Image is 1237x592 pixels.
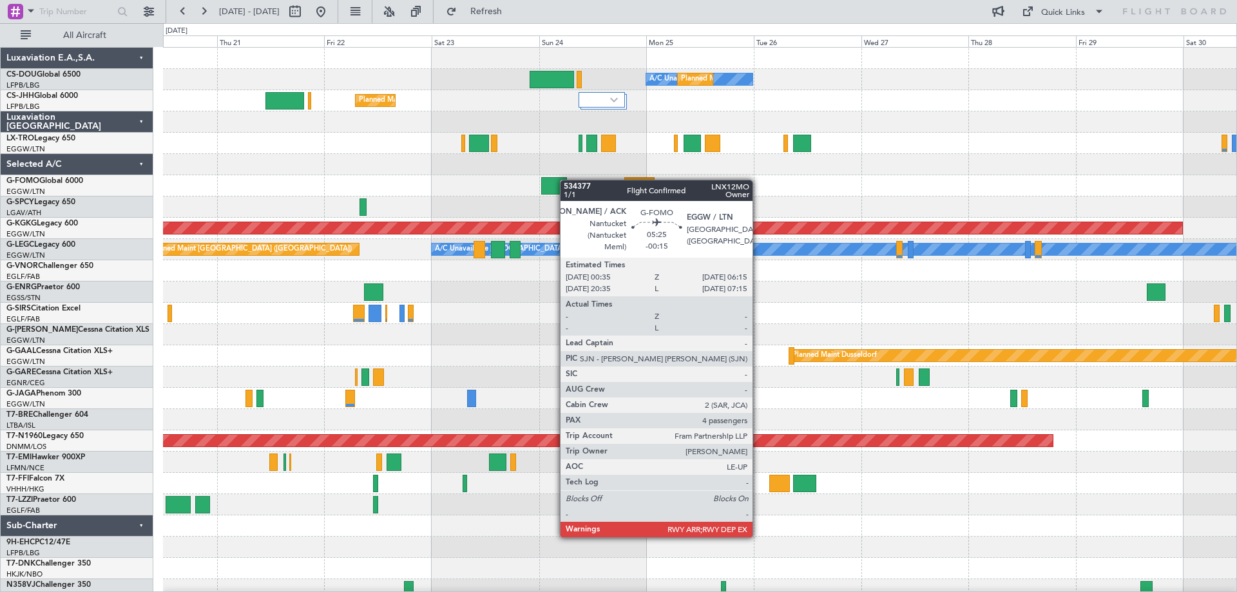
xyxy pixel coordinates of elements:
div: Planned Maint [GEOGRAPHIC_DATA] ([GEOGRAPHIC_DATA]) [681,70,884,89]
a: T7-DNKChallenger 350 [6,560,91,568]
a: G-FOMOGlobal 6000 [6,177,83,185]
a: VHHH/HKG [6,484,44,494]
a: EGLF/FAB [6,314,40,324]
span: T7-EMI [6,454,32,461]
a: HKJK/NBO [6,569,43,579]
a: LFPB/LBG [6,102,40,111]
span: G-FOMO [6,177,39,185]
a: N358VJChallenger 350 [6,581,91,589]
span: T7-BRE [6,411,33,419]
span: All Aircraft [34,31,136,40]
div: Mon 25 [646,35,754,47]
span: T7-LZZI [6,496,33,504]
span: G-KGKG [6,220,37,227]
a: EGGW/LTN [6,357,45,367]
a: EGGW/LTN [6,336,45,345]
div: Planned Maint [GEOGRAPHIC_DATA] ([GEOGRAPHIC_DATA]) [359,91,562,110]
a: G-VNORChallenger 650 [6,262,93,270]
div: Tue 26 [754,35,861,47]
a: EGLF/FAB [6,272,40,282]
span: G-LEGC [6,241,34,249]
a: G-LEGCLegacy 600 [6,241,75,249]
span: G-ENRG [6,283,37,291]
div: Thu 28 [968,35,1076,47]
a: G-KGKGLegacy 600 [6,220,78,227]
span: N358VJ [6,581,35,589]
div: A/C Unavailable [649,70,703,89]
button: Quick Links [1015,1,1111,22]
a: CS-DOUGlobal 6500 [6,71,81,79]
span: G-[PERSON_NAME] [6,326,78,334]
div: Planned Maint [GEOGRAPHIC_DATA] ([GEOGRAPHIC_DATA]) [149,240,352,259]
button: All Aircraft [14,25,140,46]
a: LGAV/ATH [6,208,41,218]
div: Thu 21 [217,35,325,47]
input: Trip Number [39,2,113,21]
span: G-SPCY [6,198,34,206]
span: G-VNOR [6,262,38,270]
span: CS-DOU [6,71,37,79]
span: 9H-EHC [6,539,35,546]
a: T7-LZZIPraetor 600 [6,496,76,504]
span: G-SIRS [6,305,31,312]
a: G-GARECessna Citation XLS+ [6,368,113,376]
span: Refresh [459,7,513,16]
a: G-GAALCessna Citation XLS+ [6,347,113,355]
a: T7-FFIFalcon 7X [6,475,64,482]
a: EGGW/LTN [6,144,45,154]
a: EGSS/STN [6,293,41,303]
div: Sun 24 [539,35,647,47]
button: Refresh [440,1,517,22]
a: EGNR/CEG [6,378,45,388]
a: LTBA/ISL [6,421,35,430]
a: EGGW/LTN [6,399,45,409]
span: G-GARE [6,368,36,376]
a: G-ENRGPraetor 600 [6,283,80,291]
span: T7-N1960 [6,432,43,440]
a: T7-BREChallenger 604 [6,411,88,419]
a: T7-EMIHawker 900XP [6,454,85,461]
div: Quick Links [1041,6,1085,19]
a: G-SPCYLegacy 650 [6,198,75,206]
div: [DATE] [166,26,187,37]
a: G-[PERSON_NAME]Cessna Citation XLS [6,326,149,334]
div: Sat 23 [432,35,539,47]
a: 9H-EHCPC12/47E [6,539,70,546]
span: CS-JHH [6,92,34,100]
a: EGLF/FAB [6,506,40,515]
a: LFPB/LBG [6,548,40,558]
div: Wed 27 [861,35,969,47]
span: [DATE] - [DATE] [219,6,280,17]
span: G-GAAL [6,347,36,355]
div: A/C Unavailable [GEOGRAPHIC_DATA] ([GEOGRAPHIC_DATA]) [435,240,644,259]
a: G-SIRSCitation Excel [6,305,81,312]
div: Wed 20 [110,35,217,47]
span: T7-FFI [6,475,29,482]
img: arrow-gray.svg [610,97,618,102]
div: Fri 22 [324,35,432,47]
span: G-JAGA [6,390,36,397]
a: EGGW/LTN [6,229,45,239]
span: T7-DNK [6,560,35,568]
span: LX-TRO [6,135,34,142]
a: EGGW/LTN [6,187,45,196]
div: Fri 29 [1076,35,1184,47]
a: LX-TROLegacy 650 [6,135,75,142]
a: G-JAGAPhenom 300 [6,390,81,397]
a: CS-JHHGlobal 6000 [6,92,78,100]
div: Planned Maint Dusseldorf [792,346,877,365]
a: EGGW/LTN [6,251,45,260]
a: T7-N1960Legacy 650 [6,432,84,440]
a: LFMN/NCE [6,463,44,473]
a: LFPB/LBG [6,81,40,90]
a: DNMM/LOS [6,442,46,452]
